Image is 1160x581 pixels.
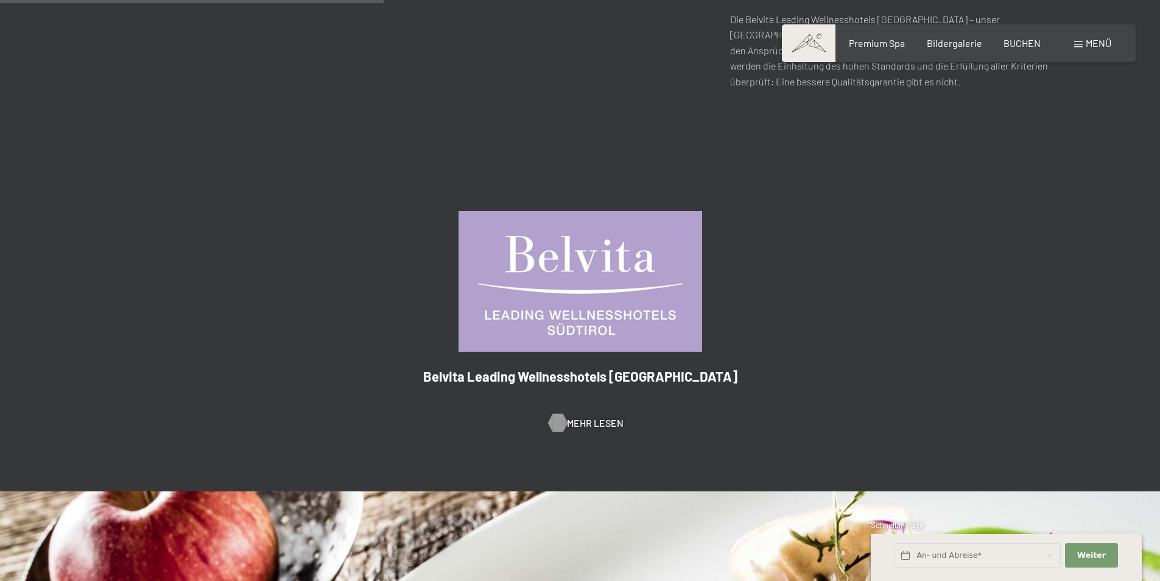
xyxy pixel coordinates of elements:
[1065,543,1117,568] button: Weiter
[423,368,737,384] span: Belvita Leading Wellnesshotels [GEOGRAPHIC_DATA]
[1086,37,1111,49] span: Menü
[567,416,624,430] span: Mehr Lesen
[849,37,905,49] a: Premium Spa
[459,211,702,352] img: Belvita Leading Wellnesshotels Südtirol
[871,520,924,530] span: Schnellanfrage
[549,416,611,430] a: Mehr Lesen
[1077,550,1106,561] span: Weiter
[927,37,982,49] a: Bildergalerie
[730,12,1080,90] p: Die Belvita Leading Wellnesshotels [GEOGRAPHIC_DATA] – unser [GEOGRAPHIC_DATA] ist eines davon – ...
[1004,37,1041,49] a: BUCHEN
